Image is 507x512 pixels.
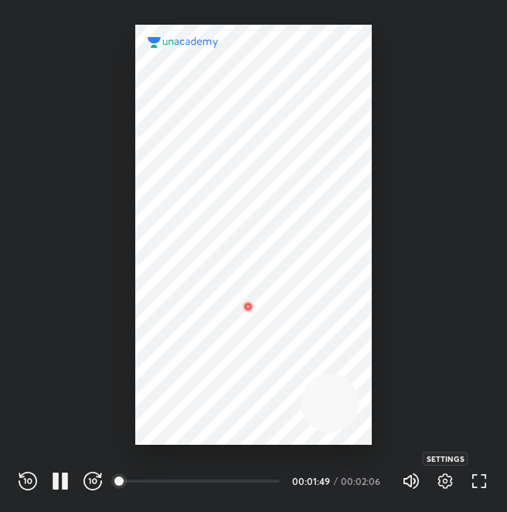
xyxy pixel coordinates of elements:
div: 00:01:49 [292,476,331,486]
div: 00:02:06 [341,476,383,486]
div: / [334,476,338,486]
div: Settings [423,452,468,466]
img: logo.2a7e12a2.svg [148,37,219,48]
img: wMgqJGBwKWe8AAAAABJRU5ErkJggg== [239,297,257,316]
